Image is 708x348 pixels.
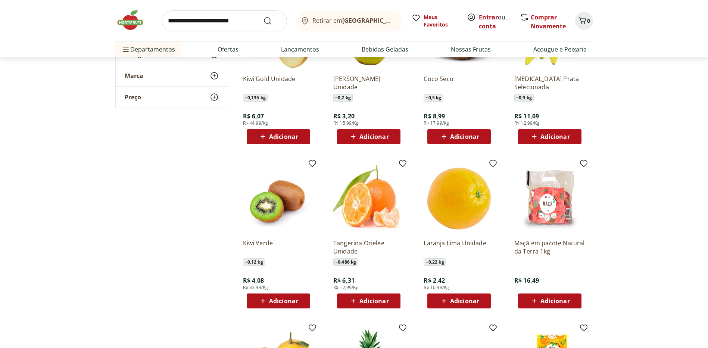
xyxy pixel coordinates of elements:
a: Coco Seco [424,75,495,91]
a: Kiwi Verde [243,239,314,255]
span: R$ 3,20 [333,112,355,120]
a: Açougue e Peixaria [533,45,587,54]
button: Adicionar [337,129,400,144]
a: Bebidas Geladas [362,45,408,54]
span: ~ 0,9 kg [514,94,534,102]
a: Nossas Frutas [451,45,491,54]
a: Criar conta [479,13,520,30]
a: [MEDICAL_DATA] Prata Selecionada [514,75,585,91]
span: Preço [125,93,141,101]
span: 0 [587,17,590,24]
span: Adicionar [450,298,479,304]
img: Maçã em pacote Natural da Terra 1kg [514,162,585,233]
span: ~ 0,12 kg [243,258,265,266]
span: R$ 6,31 [333,276,355,285]
span: R$ 15,99/Kg [333,120,359,126]
a: Laranja Lima Unidade [424,239,495,255]
img: Kiwi Verde [243,162,314,233]
span: Adicionar [269,134,298,140]
span: Adicionar [450,134,479,140]
span: Adicionar [269,298,298,304]
button: Adicionar [427,293,491,308]
span: R$ 8,99 [424,112,445,120]
span: Adicionar [359,298,389,304]
span: Departamentos [121,40,175,58]
button: Preço [116,87,228,108]
a: Entrar [479,13,498,21]
img: Laranja Lima Unidade [424,162,495,233]
span: ou [479,13,512,31]
a: Tangerina Orielee Unidade [333,239,404,255]
span: ~ 0,135 kg [243,94,268,102]
span: R$ 33,99/Kg [243,285,268,290]
button: Adicionar [337,293,400,308]
span: ~ 0,486 kg [333,258,358,266]
button: Retirar em[GEOGRAPHIC_DATA]/[GEOGRAPHIC_DATA] [296,10,403,31]
span: Meus Favoritos [424,13,458,28]
span: R$ 12,99/Kg [514,120,540,126]
a: [PERSON_NAME] Unidade [333,75,404,91]
span: ~ 0,5 kg [424,94,443,102]
span: R$ 6,07 [243,112,264,120]
a: Lançamentos [281,45,319,54]
span: R$ 44,99/Kg [243,120,268,126]
button: Adicionar [247,129,310,144]
button: Adicionar [518,293,581,308]
span: Adicionar [540,134,570,140]
span: R$ 2,42 [424,276,445,285]
button: Marca [116,65,228,86]
button: Menu [121,40,130,58]
button: Adicionar [427,129,491,144]
a: Meus Favoritos [412,13,458,28]
span: R$ 11,69 [514,112,539,120]
img: Tangerina Orielee Unidade [333,162,404,233]
span: R$ 10,99/Kg [424,285,449,290]
span: Marca [125,72,143,80]
b: [GEOGRAPHIC_DATA]/[GEOGRAPHIC_DATA] [342,16,468,25]
input: search [162,10,287,31]
a: Comprar Novamente [531,13,566,30]
button: Adicionar [247,293,310,308]
button: Submit Search [263,16,281,25]
button: Adicionar [518,129,581,144]
a: Kiwi Gold Unidade [243,75,314,91]
button: Carrinho [575,12,593,30]
span: Adicionar [359,134,389,140]
a: Ofertas [218,45,238,54]
span: ~ 0,22 kg [424,258,446,266]
span: ~ 0,2 kg [333,94,353,102]
a: Maçã em pacote Natural da Terra 1kg [514,239,585,255]
span: R$ 12,99/Kg [333,285,359,290]
span: R$ 16,49 [514,276,539,285]
span: Adicionar [540,298,570,304]
span: R$ 4,08 [243,276,264,285]
img: Hortifruti [115,9,153,31]
span: Retirar em [312,17,395,24]
span: R$ 17,99/Kg [424,120,449,126]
